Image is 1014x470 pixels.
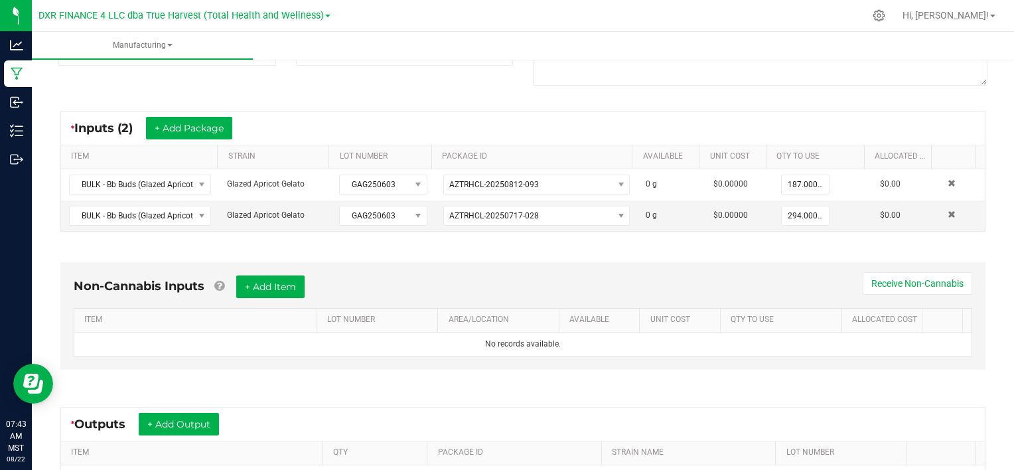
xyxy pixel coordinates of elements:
[776,151,859,162] a: QTY TO USESortable
[713,210,748,220] span: $0.00000
[786,447,901,458] a: LOT NUMBERSortable
[6,418,26,454] p: 07:43 AM MST
[713,179,748,189] span: $0.00000
[236,275,305,298] button: + Add Item
[227,179,305,189] span: Glazed Apricot Gelato
[449,180,539,189] span: AZTRHCL-20250812-093
[443,175,630,195] span: NO DATA FOUND
[74,121,146,135] span: Inputs (2)
[74,333,972,356] td: No records available.
[69,175,211,195] span: NO DATA FOUND
[916,447,970,458] a: Sortable
[710,151,761,162] a: Unit CostSortable
[71,151,212,162] a: ITEMSortable
[442,151,627,162] a: PACKAGE IDSortable
[333,447,422,458] a: QTYSortable
[340,175,409,194] span: GAG250603
[880,179,901,189] span: $0.00
[880,210,901,220] span: $0.00
[646,210,650,220] span: 0
[652,179,657,189] span: g
[74,417,139,431] span: Outputs
[650,315,715,325] a: Unit CostSortable
[327,315,433,325] a: LOT NUMBERSortable
[38,10,324,21] span: DXR FINANCE 4 LLC dba True Harvest (Total Health and Wellness)
[32,40,253,51] span: Manufacturing
[340,206,409,225] span: GAG250603
[32,32,253,60] a: Manufacturing
[903,10,989,21] span: Hi, [PERSON_NAME]!
[10,153,23,166] inline-svg: Outbound
[146,117,232,139] button: + Add Package
[449,315,554,325] a: AREA/LOCATIONSortable
[731,315,836,325] a: QTY TO USESortable
[875,151,926,162] a: Allocated CostSortable
[70,206,194,225] span: BULK - Bb Buds (Glazed Apricot Gelato)
[69,206,211,226] span: NO DATA FOUND
[10,39,23,52] inline-svg: Analytics
[942,151,971,162] a: Sortable
[340,151,427,162] a: LOT NUMBERSortable
[10,124,23,137] inline-svg: Inventory
[84,315,311,325] a: ITEMSortable
[863,272,972,295] button: Receive Non-Cannabis
[139,413,219,435] button: + Add Output
[612,447,770,458] a: STRAIN NAMESortable
[74,279,204,293] span: Non-Cannabis Inputs
[852,315,917,325] a: Allocated CostSortable
[71,447,317,458] a: ITEMSortable
[10,67,23,80] inline-svg: Manufacturing
[652,210,657,220] span: g
[646,179,650,189] span: 0
[6,454,26,464] p: 08/22
[443,206,630,226] span: NO DATA FOUND
[438,447,597,458] a: PACKAGE IDSortable
[228,151,324,162] a: STRAINSortable
[227,210,305,220] span: Glazed Apricot Gelato
[449,211,539,220] span: AZTRHCL-20250717-028
[871,9,887,22] div: Manage settings
[10,96,23,109] inline-svg: Inbound
[70,175,194,194] span: BULK - Bb Buds (Glazed Apricot Gelato)
[214,279,224,293] a: Add Non-Cannabis items that were also consumed in the run (e.g. gloves and packaging); Also add N...
[643,151,694,162] a: AVAILABLESortable
[933,315,958,325] a: Sortable
[569,315,634,325] a: AVAILABLESortable
[13,364,53,404] iframe: Resource center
